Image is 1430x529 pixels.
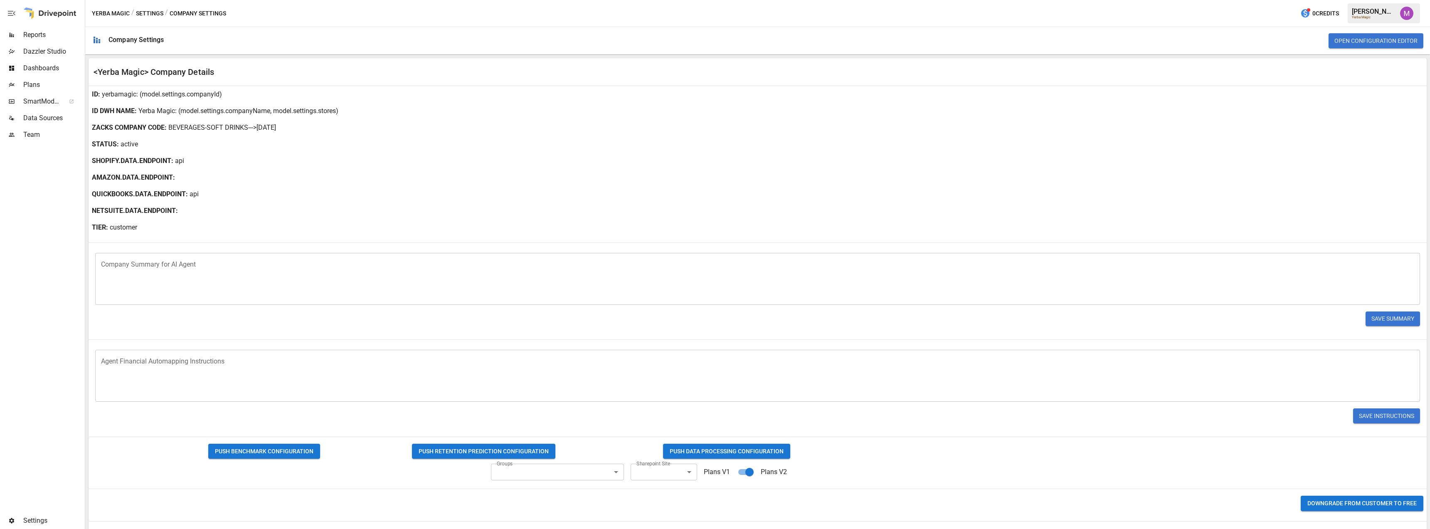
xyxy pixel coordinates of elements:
[131,8,134,19] div: /
[663,444,790,459] button: PUSH DATA PROCESSING CONFIGURATION
[175,156,184,166] p: api
[1353,408,1420,423] button: Save Instructions
[23,516,83,526] span: Settings
[412,444,555,459] button: PUSH RETENTION PREDICTION CONFIGURATION
[168,123,248,133] p: BEVERAGES-SOFT DRINKS
[190,189,199,199] p: api
[94,67,758,77] div: <Yerba Magic> Company Details
[92,156,173,166] b: SHOPIFY.DATA.ENDPOINT :
[92,106,137,116] b: ID DWH NAME :
[1301,496,1423,511] button: Downgrade from CUSTOMER to FREE
[1400,7,1413,20] img: Umer Muhammed
[92,222,108,232] b: TIER:
[23,30,83,40] span: Reports
[23,130,83,140] span: Team
[59,95,65,106] span: ™
[92,139,119,149] b: STATUS :
[23,47,83,57] span: Dazzler Studio
[92,89,100,99] b: ID :
[138,106,175,116] p: Yerba Magic
[636,460,670,467] label: Sharepoint Site
[1352,15,1395,19] div: Yerba Magic
[92,8,130,19] button: Yerba Magic
[208,444,320,459] button: PUSH BENCHMARK CONFIGURATION
[92,189,188,199] b: QUICKBOOKS.DATA.ENDPOINT :
[102,89,136,99] p: yerbamagic
[108,36,164,44] div: Company Settings
[1352,7,1395,15] div: [PERSON_NAME]
[1312,8,1339,19] span: 0 Credits
[92,173,175,183] b: AMAZON.DATA.ENDPOINT :
[704,467,730,477] p: Plans V1
[761,467,787,477] p: Plans V2
[165,8,168,19] div: /
[121,139,138,149] p: active
[92,206,178,216] b: NETSUITE.DATA.ENDPOINT :
[23,113,83,123] span: Data Sources
[497,460,513,467] label: Groups
[92,123,167,133] b: ZACKS COMPANY CODE :
[1366,311,1420,326] button: Save Summary
[175,106,338,116] p: : (model.settings.companyName, model.settings.stores)
[23,80,83,90] span: Plans
[23,96,60,106] span: SmartModel
[136,89,222,99] p: : (model.settings.companyId)
[23,63,83,73] span: Dashboards
[110,222,137,232] p: customer
[136,8,163,19] button: Settings
[1395,2,1418,25] button: Umer Muhammed
[248,123,276,133] p: --->[DATE]
[1297,6,1342,21] button: 0Credits
[1329,33,1423,48] button: Open Configuration Editor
